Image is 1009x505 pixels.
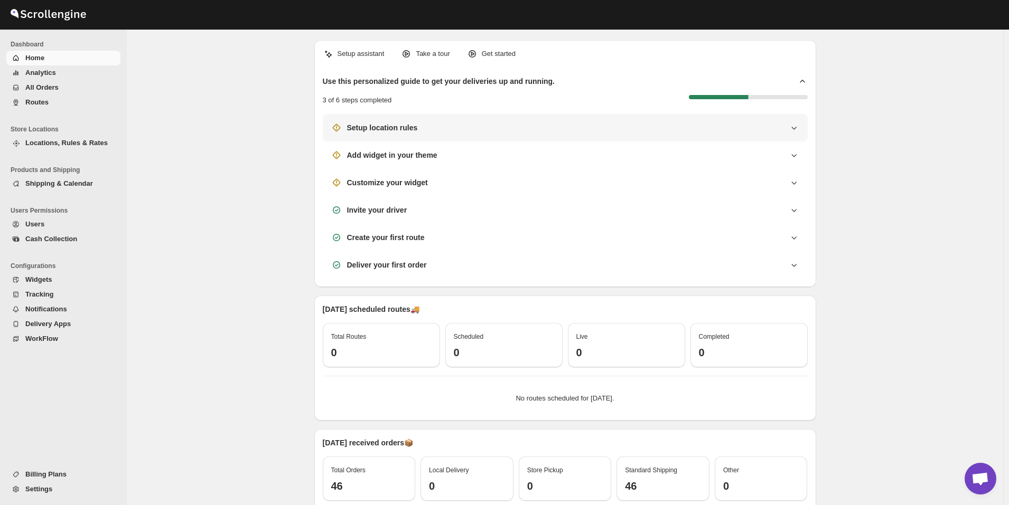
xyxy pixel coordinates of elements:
p: [DATE] received orders 📦 [323,437,808,448]
p: [DATE] scheduled routes 🚚 [323,304,808,315]
button: Notifications [6,302,120,317]
span: Notifications [25,305,67,313]
button: Cash Collection [6,232,120,246]
span: Tracking [25,290,53,298]
span: Routes [25,98,49,106]
span: Products and Shipping [11,166,122,174]
span: Total Orders [331,466,366,474]
h2: Use this personalized guide to get your deliveries up and running. [323,76,555,87]
span: Live [576,333,588,340]
span: Locations, Rules & Rates [25,139,108,147]
span: All Orders [25,83,59,91]
h3: 46 [625,480,701,492]
button: WorkFlow [6,331,120,346]
h3: 0 [454,346,554,359]
p: Take a tour [416,49,450,59]
p: No routes scheduled for [DATE]. [331,393,799,404]
h3: Deliver your first order [347,260,427,270]
h3: 0 [429,480,505,492]
button: Users [6,217,120,232]
button: Analytics [6,65,120,80]
span: Dashboard [11,40,122,49]
span: Store Pickup [527,466,563,474]
button: Delivery Apps [6,317,120,331]
span: Users [25,220,44,228]
span: Shipping & Calendar [25,179,93,187]
span: Standard Shipping [625,466,677,474]
span: Billing Plans [25,470,67,478]
h3: 0 [331,346,432,359]
h3: Invite your driver [347,205,407,215]
span: Configurations [11,262,122,270]
p: Setup assistant [338,49,385,59]
h3: Setup location rules [347,122,418,133]
span: Other [723,466,739,474]
button: Locations, Rules & Rates [6,136,120,150]
span: Widgets [25,275,52,283]
button: Shipping & Calendar [6,176,120,191]
h3: Customize your widget [347,177,428,188]
h3: 0 [576,346,677,359]
h3: 0 [723,480,799,492]
button: Widgets [6,272,120,287]
span: Cash Collection [25,235,77,243]
h3: Add widget in your theme [347,150,437,160]
button: Tracking [6,287,120,302]
button: All Orders [6,80,120,95]
span: Local Delivery [429,466,469,474]
button: Settings [6,482,120,497]
p: 3 of 6 steps completed [323,95,392,106]
button: Home [6,51,120,65]
span: Analytics [25,69,56,77]
span: Delivery Apps [25,320,71,328]
span: Home [25,54,44,62]
h3: 0 [527,480,603,492]
span: Scheduled [454,333,484,340]
h3: 46 [331,480,407,492]
span: Users Permissions [11,206,122,215]
button: Routes [6,95,120,110]
p: Get started [482,49,516,59]
span: Settings [25,485,52,493]
span: Completed [699,333,730,340]
h3: 0 [699,346,799,359]
h3: Create your first route [347,232,425,243]
button: Billing Plans [6,467,120,482]
span: Total Routes [331,333,367,340]
span: Store Locations [11,125,122,134]
a: Open chat [965,463,996,494]
span: WorkFlow [25,335,58,342]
